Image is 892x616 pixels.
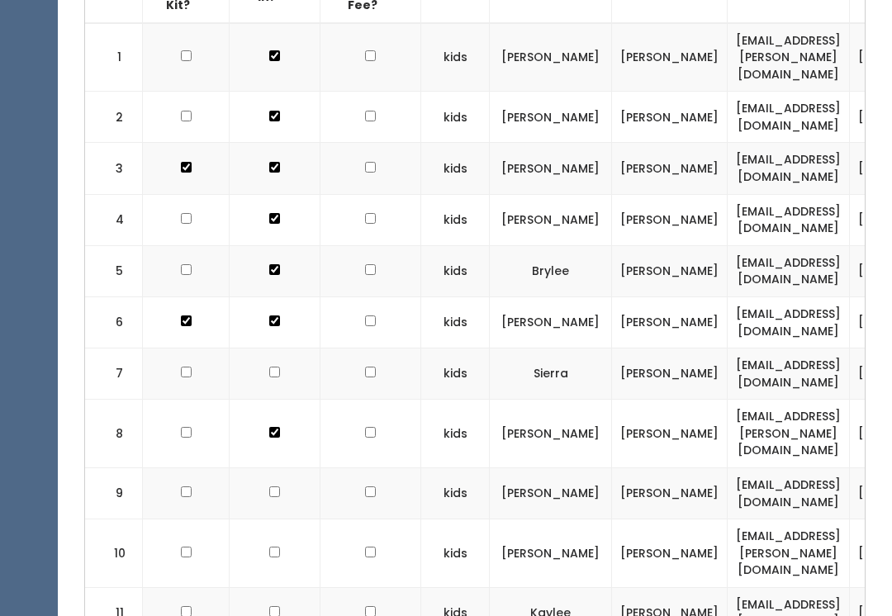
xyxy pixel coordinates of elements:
[421,297,490,348] td: kids
[421,144,490,195] td: kids
[85,469,143,520] td: 9
[490,24,612,92] td: [PERSON_NAME]
[728,195,850,246] td: [EMAIL_ADDRESS][DOMAIN_NAME]
[612,469,728,520] td: [PERSON_NAME]
[490,92,612,144] td: [PERSON_NAME]
[490,297,612,348] td: [PERSON_NAME]
[490,246,612,297] td: Brylee
[612,92,728,144] td: [PERSON_NAME]
[728,400,850,469] td: [EMAIL_ADDRESS][PERSON_NAME][DOMAIN_NAME]
[612,400,728,469] td: [PERSON_NAME]
[728,144,850,195] td: [EMAIL_ADDRESS][DOMAIN_NAME]
[490,195,612,246] td: [PERSON_NAME]
[612,297,728,348] td: [PERSON_NAME]
[728,24,850,92] td: [EMAIL_ADDRESS][PERSON_NAME][DOMAIN_NAME]
[728,469,850,520] td: [EMAIL_ADDRESS][DOMAIN_NAME]
[490,469,612,520] td: [PERSON_NAME]
[728,297,850,348] td: [EMAIL_ADDRESS][DOMAIN_NAME]
[421,520,490,589] td: kids
[421,400,490,469] td: kids
[85,92,143,144] td: 2
[85,520,143,589] td: 10
[85,144,143,195] td: 3
[85,349,143,400] td: 7
[421,92,490,144] td: kids
[421,349,490,400] td: kids
[85,246,143,297] td: 5
[421,24,490,92] td: kids
[490,349,612,400] td: Sierra
[728,92,850,144] td: [EMAIL_ADDRESS][DOMAIN_NAME]
[490,520,612,589] td: [PERSON_NAME]
[728,349,850,400] td: [EMAIL_ADDRESS][DOMAIN_NAME]
[612,246,728,297] td: [PERSON_NAME]
[421,195,490,246] td: kids
[85,24,143,92] td: 1
[612,520,728,589] td: [PERSON_NAME]
[490,144,612,195] td: [PERSON_NAME]
[85,400,143,469] td: 8
[728,520,850,589] td: [EMAIL_ADDRESS][PERSON_NAME][DOMAIN_NAME]
[612,195,728,246] td: [PERSON_NAME]
[728,246,850,297] td: [EMAIL_ADDRESS][DOMAIN_NAME]
[421,246,490,297] td: kids
[612,349,728,400] td: [PERSON_NAME]
[490,400,612,469] td: [PERSON_NAME]
[85,195,143,246] td: 4
[421,469,490,520] td: kids
[612,24,728,92] td: [PERSON_NAME]
[612,144,728,195] td: [PERSON_NAME]
[85,297,143,348] td: 6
